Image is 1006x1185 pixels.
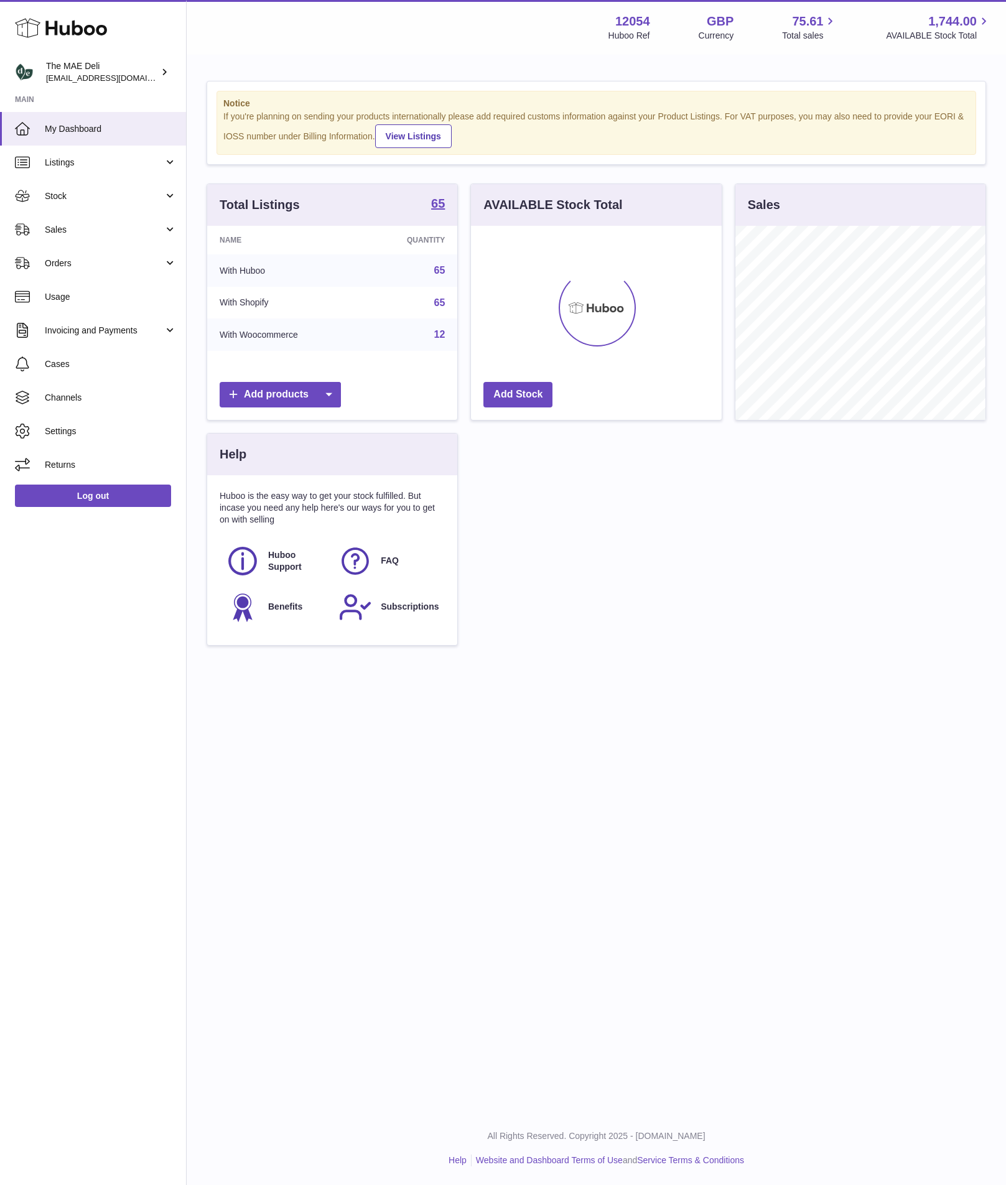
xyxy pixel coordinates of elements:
[45,291,177,303] span: Usage
[431,197,445,210] strong: 65
[363,226,458,254] th: Quantity
[792,13,823,30] span: 75.61
[45,325,164,337] span: Invoicing and Payments
[207,254,363,287] td: With Huboo
[434,265,445,276] a: 65
[220,197,300,213] h3: Total Listings
[45,190,164,202] span: Stock
[782,30,837,42] span: Total sales
[207,287,363,319] td: With Shopify
[220,446,246,463] h3: Help
[223,111,969,148] div: If you're planning on sending your products internationally please add required customs informati...
[338,544,439,578] a: FAQ
[46,60,158,84] div: The MAE Deli
[615,13,650,30] strong: 12054
[45,358,177,370] span: Cases
[431,197,445,212] a: 65
[220,490,445,526] p: Huboo is the easy way to get your stock fulfilled. But incase you need any help here's our ways f...
[268,601,302,613] span: Benefits
[45,157,164,169] span: Listings
[223,98,969,109] strong: Notice
[197,1130,996,1142] p: All Rights Reserved. Copyright 2025 - [DOMAIN_NAME]
[483,382,552,407] a: Add Stock
[476,1155,623,1165] a: Website and Dashboard Terms of Use
[699,30,734,42] div: Currency
[375,124,452,148] a: View Listings
[886,30,991,42] span: AVAILABLE Stock Total
[748,197,780,213] h3: Sales
[434,297,445,308] a: 65
[928,13,977,30] span: 1,744.00
[45,258,164,269] span: Orders
[15,63,34,81] img: logistics@deliciouslyella.com
[608,30,650,42] div: Huboo Ref
[381,555,399,567] span: FAQ
[707,13,734,30] strong: GBP
[220,382,341,407] a: Add products
[782,13,837,42] a: 75.61 Total sales
[434,329,445,340] a: 12
[381,601,439,613] span: Subscriptions
[207,318,363,351] td: With Woocommerce
[46,73,183,83] span: [EMAIL_ADDRESS][DOMAIN_NAME]
[483,197,622,213] h3: AVAILABLE Stock Total
[45,123,177,135] span: My Dashboard
[226,590,326,624] a: Benefits
[886,13,991,42] a: 1,744.00 AVAILABLE Stock Total
[45,224,164,236] span: Sales
[15,485,171,507] a: Log out
[637,1155,744,1165] a: Service Terms & Conditions
[268,549,325,573] span: Huboo Support
[45,392,177,404] span: Channels
[45,425,177,437] span: Settings
[338,590,439,624] a: Subscriptions
[449,1155,467,1165] a: Help
[226,544,326,578] a: Huboo Support
[45,459,177,471] span: Returns
[207,226,363,254] th: Name
[472,1155,744,1166] li: and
